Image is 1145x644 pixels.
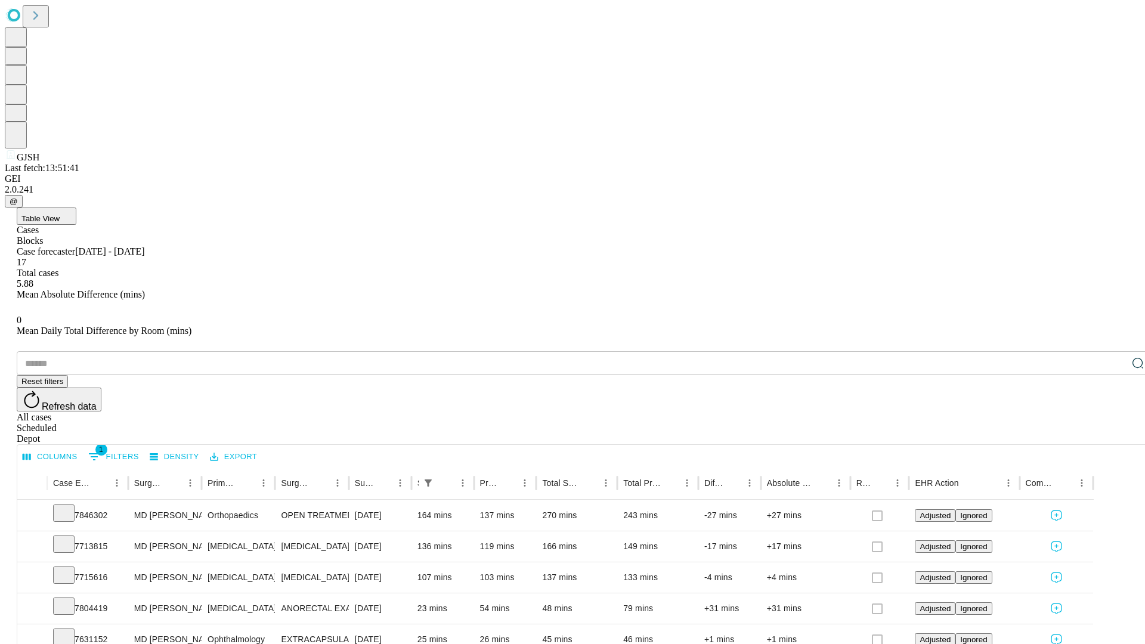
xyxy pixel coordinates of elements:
[704,478,723,488] div: Difference
[542,562,611,593] div: 137 mins
[704,593,755,624] div: +31 mins
[915,602,955,615] button: Adjusted
[598,475,614,491] button: Menu
[5,163,79,173] span: Last fetch: 13:51:41
[889,475,906,491] button: Menu
[1026,478,1056,488] div: Comments
[454,475,471,491] button: Menu
[208,500,269,531] div: Orthopaedics
[767,478,813,488] div: Absolute Difference
[53,500,122,531] div: 7846302
[500,475,516,491] button: Sort
[23,537,41,558] button: Expand
[92,475,109,491] button: Sort
[23,506,41,527] button: Expand
[208,593,269,624] div: [MEDICAL_DATA]
[480,562,531,593] div: 103 mins
[17,278,33,289] span: 5.88
[42,401,97,411] span: Refresh data
[147,448,202,466] button: Density
[480,478,499,488] div: Predicted In Room Duration
[955,571,992,584] button: Ignored
[208,531,269,562] div: [MEDICAL_DATA]
[17,152,39,162] span: GJSH
[208,478,237,488] div: Primary Service
[17,326,191,336] span: Mean Daily Total Difference by Room (mins)
[17,246,75,256] span: Case forecaster
[955,602,992,615] button: Ignored
[623,562,692,593] div: 133 mins
[623,531,692,562] div: 149 mins
[767,531,844,562] div: +17 mins
[420,475,437,491] button: Show filters
[239,475,255,491] button: Sort
[5,174,1140,184] div: GEI
[417,562,468,593] div: 107 mins
[915,478,958,488] div: EHR Action
[679,475,695,491] button: Menu
[704,531,755,562] div: -17 mins
[20,448,81,466] button: Select columns
[872,475,889,491] button: Sort
[856,478,872,488] div: Resolved in EHR
[355,478,374,488] div: Surgery Date
[355,593,406,624] div: [DATE]
[281,478,311,488] div: Surgery Name
[23,568,41,589] button: Expand
[134,478,164,488] div: Surgeon Name
[516,475,533,491] button: Menu
[417,478,419,488] div: Scheduled In Room Duration
[355,562,406,593] div: [DATE]
[1073,475,1090,491] button: Menu
[767,562,844,593] div: +4 mins
[480,593,531,624] div: 54 mins
[960,573,987,582] span: Ignored
[17,257,26,267] span: 17
[915,540,955,553] button: Adjusted
[375,475,392,491] button: Sort
[814,475,831,491] button: Sort
[281,562,342,593] div: [MEDICAL_DATA]
[165,475,182,491] button: Sort
[134,593,196,624] div: MD [PERSON_NAME] E Md
[182,475,199,491] button: Menu
[281,531,342,562] div: [MEDICAL_DATA]
[5,195,23,208] button: @
[17,375,68,388] button: Reset filters
[831,475,847,491] button: Menu
[960,475,977,491] button: Sort
[355,531,406,562] div: [DATE]
[542,593,611,624] div: 48 mins
[960,542,987,551] span: Ignored
[915,571,955,584] button: Adjusted
[109,475,125,491] button: Menu
[623,500,692,531] div: 243 mins
[767,500,844,531] div: +27 mins
[1057,475,1073,491] button: Sort
[17,208,76,225] button: Table View
[95,444,107,456] span: 1
[53,531,122,562] div: 7713815
[1000,475,1017,491] button: Menu
[920,511,951,520] span: Adjusted
[955,509,992,522] button: Ignored
[480,500,531,531] div: 137 mins
[355,500,406,531] div: [DATE]
[207,448,260,466] button: Export
[10,197,18,206] span: @
[21,214,60,223] span: Table View
[704,500,755,531] div: -27 mins
[417,593,468,624] div: 23 mins
[281,593,342,624] div: ANORECTAL EXAM UNDER ANESTHESIA
[417,531,468,562] div: 136 mins
[623,478,661,488] div: Total Predicted Duration
[920,542,951,551] span: Adjusted
[920,573,951,582] span: Adjusted
[329,475,346,491] button: Menu
[438,475,454,491] button: Sort
[208,562,269,593] div: [MEDICAL_DATA]
[85,447,142,466] button: Show filters
[53,478,91,488] div: Case Epic Id
[17,315,21,325] span: 0
[581,475,598,491] button: Sort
